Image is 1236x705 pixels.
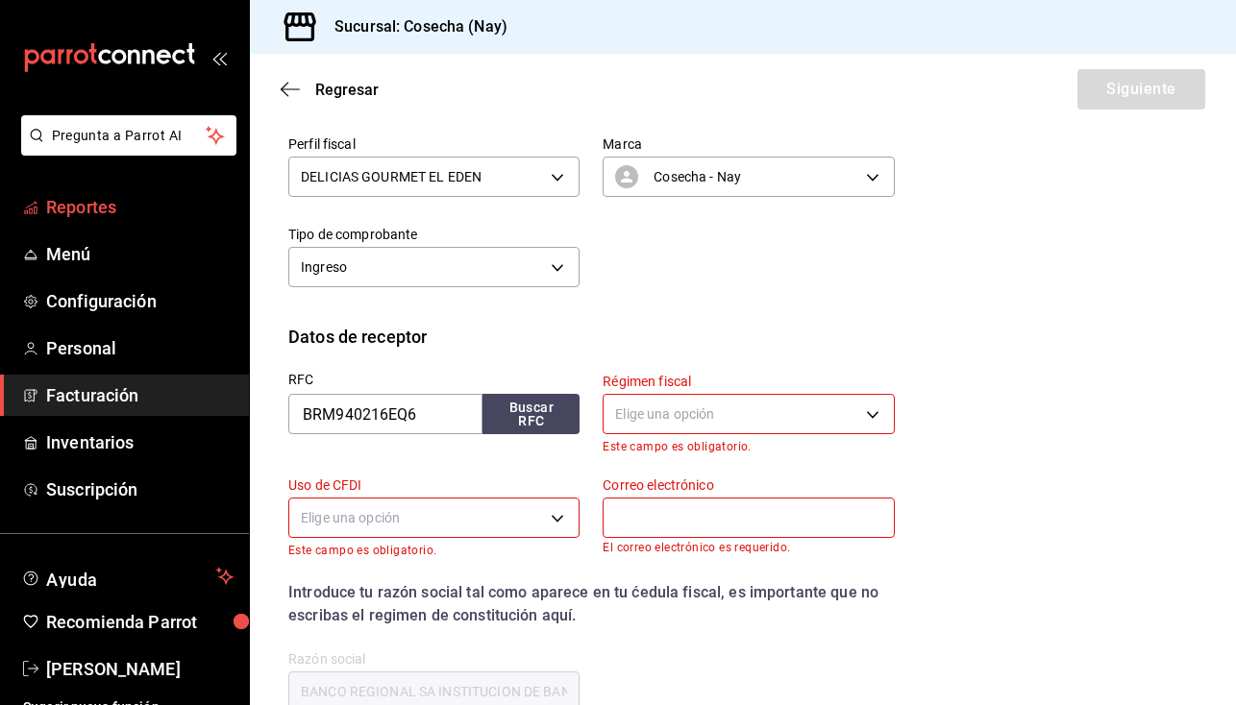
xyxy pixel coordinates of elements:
[46,429,234,455] span: Inventarios
[46,194,234,220] span: Reportes
[288,324,427,350] div: Datos de receptor
[288,544,580,557] p: Este campo es obligatorio.
[52,126,207,146] span: Pregunta a Parrot AI
[315,81,379,99] span: Regresar
[281,81,379,99] button: Regresar
[46,565,209,588] span: Ayuda
[13,139,236,159] a: Pregunta a Parrot AI
[46,609,234,635] span: Recomienda Parrot
[46,382,234,408] span: Facturación
[288,137,580,151] label: Perfil fiscal
[319,15,507,38] h3: Sucursal: Cosecha (Nay)
[46,288,234,314] span: Configuración
[288,581,895,627] div: Introduce tu razón social tal como aparece en tu ćedula fiscal, es importante que no escribas el ...
[301,257,347,277] span: Ingreso
[654,167,741,186] span: Cosecha - Nay
[288,651,580,665] label: Razón social
[211,50,227,65] button: open_drawer_menu
[603,394,894,434] div: Elige una opción
[46,656,234,682] span: [PERSON_NAME]
[288,228,580,241] label: Tipo de comprobante
[46,476,234,502] span: Suscripción
[288,498,580,538] div: Elige una opción
[288,478,580,492] label: Uso de CFDI
[482,394,580,434] button: Buscar RFC
[603,375,894,388] label: Régimen fiscal
[603,137,894,151] label: Marca
[46,335,234,361] span: Personal
[603,478,894,492] label: Correo electrónico
[46,241,234,267] span: Menú
[21,115,236,156] button: Pregunta a Parrot AI
[603,541,894,554] p: El correo electrónico es requerido.
[288,373,580,386] label: RFC
[603,440,894,453] p: Este campo es obligatorio.
[288,157,580,197] div: DELICIAS GOURMET EL EDEN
